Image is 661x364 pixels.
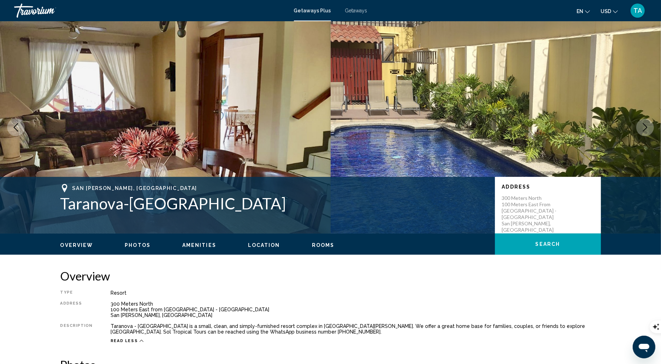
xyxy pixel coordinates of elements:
div: Resort [111,290,601,296]
span: Search [536,242,560,247]
button: Search [495,233,601,255]
span: USD [601,8,611,14]
span: en [577,8,583,14]
button: Change currency [601,6,618,16]
button: Overview [60,242,93,248]
button: Amenities [182,242,216,248]
a: Travorium [14,4,287,18]
button: Previous image [7,119,25,136]
button: User Menu [628,3,647,18]
div: Description [60,323,93,335]
h2: Overview [60,269,601,283]
a: Getaways Plus [294,8,331,13]
span: Read less [111,339,138,343]
button: Rooms [312,242,335,248]
a: Getaways [345,8,367,13]
button: Photos [125,242,151,248]
span: San [PERSON_NAME], [GEOGRAPHIC_DATA] [72,185,197,191]
button: Read less [111,338,144,343]
div: Taranova - [GEOGRAPHIC_DATA] is a small, clean, and simply-furnished resort complex in [GEOGRAPHI... [111,323,601,335]
button: Change language [577,6,590,16]
iframe: Button to launch messaging window [633,336,655,358]
span: TA [633,7,642,14]
div: Type [60,290,93,296]
div: 300 Meters North 100 Meters East from [GEOGRAPHIC_DATA] - [GEOGRAPHIC_DATA] San [PERSON_NAME], [G... [111,301,601,318]
p: 300 Meters North 100 Meters East from [GEOGRAPHIC_DATA] - [GEOGRAPHIC_DATA] San [PERSON_NAME], [G... [502,195,559,233]
button: Location [248,242,280,248]
h1: Taranova-[GEOGRAPHIC_DATA] [60,194,488,213]
button: Next image [636,119,654,136]
div: Address [60,301,93,318]
p: Address [502,184,594,190]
